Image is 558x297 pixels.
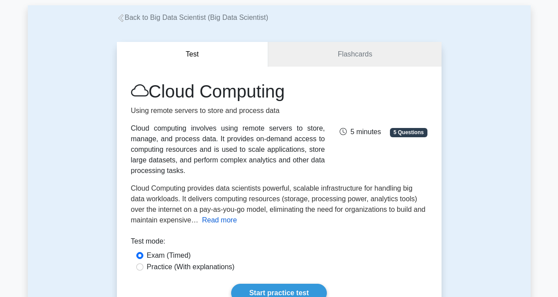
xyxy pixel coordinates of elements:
[340,128,381,135] span: 5 minutes
[131,123,325,176] div: Cloud computing involves using remote servers to store, manage, and process data. It provides on-...
[147,250,191,261] label: Exam (Timed)
[131,81,325,102] h1: Cloud Computing
[117,42,269,67] button: Test
[268,42,441,67] a: Flashcards
[131,236,427,250] div: Test mode:
[390,128,427,137] span: 5 Questions
[131,105,325,116] p: Using remote servers to store and process data
[131,184,426,224] span: Cloud Computing provides data scientists powerful, scalable infrastructure for handling big data ...
[147,262,235,272] label: Practice (With explanations)
[202,215,237,226] button: Read more
[117,14,268,21] a: Back to Big Data Scientist (Big Data Scientist)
